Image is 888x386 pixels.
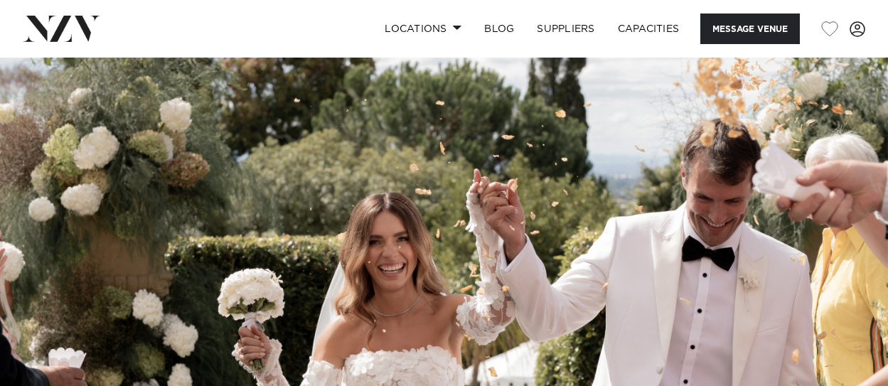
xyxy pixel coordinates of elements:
[473,14,525,44] a: BLOG
[606,14,691,44] a: Capacities
[23,16,100,41] img: nzv-logo.png
[373,14,473,44] a: Locations
[525,14,606,44] a: SUPPLIERS
[700,14,800,44] button: Message Venue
